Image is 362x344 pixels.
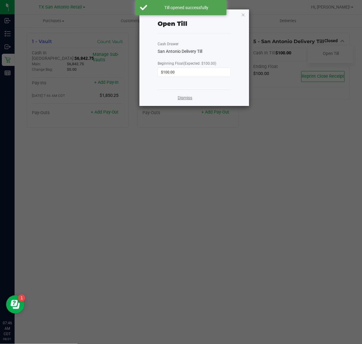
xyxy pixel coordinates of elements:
span: Beginning Float [158,61,216,66]
div: San Antonio Delivery Till [158,48,231,55]
a: Dismiss [178,95,193,101]
iframe: Resource center unread badge [18,295,25,302]
div: Open Till [158,19,187,28]
iframe: Resource center [6,295,24,314]
div: Till opened successfully [151,5,222,11]
span: (Expected: $100.00) [183,61,216,66]
label: Cash Drawer [158,41,179,47]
